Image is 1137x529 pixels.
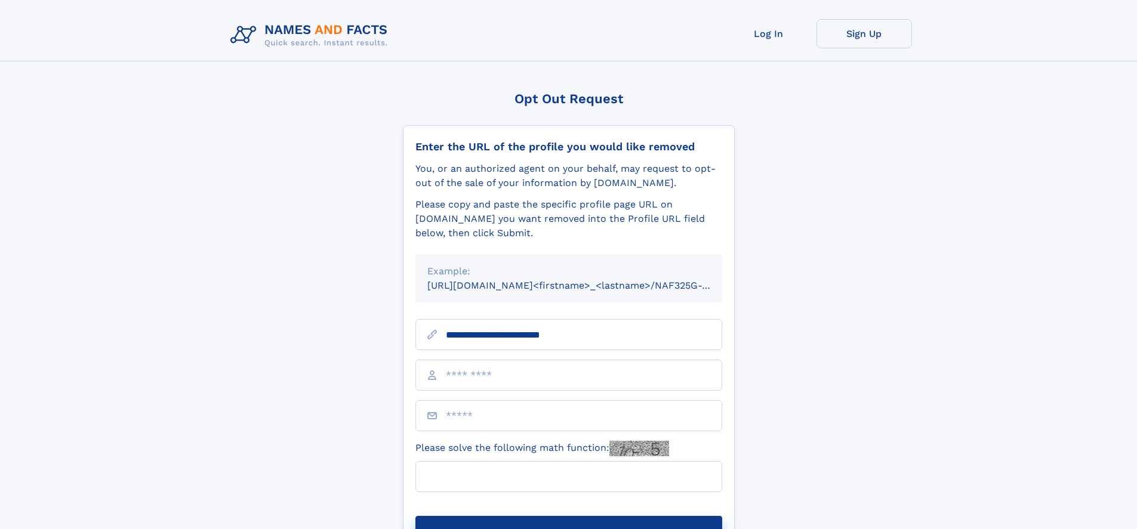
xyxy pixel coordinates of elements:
div: Example: [427,264,710,279]
div: Enter the URL of the profile you would like removed [415,140,722,153]
a: Sign Up [816,19,912,48]
label: Please solve the following math function: [415,441,669,456]
div: You, or an authorized agent on your behalf, may request to opt-out of the sale of your informatio... [415,162,722,190]
small: [URL][DOMAIN_NAME]<firstname>_<lastname>/NAF325G-xxxxxxxx [427,280,745,291]
div: Please copy and paste the specific profile page URL on [DOMAIN_NAME] you want removed into the Pr... [415,197,722,240]
img: Logo Names and Facts [226,19,398,51]
div: Opt Out Request [403,91,735,106]
a: Log In [721,19,816,48]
